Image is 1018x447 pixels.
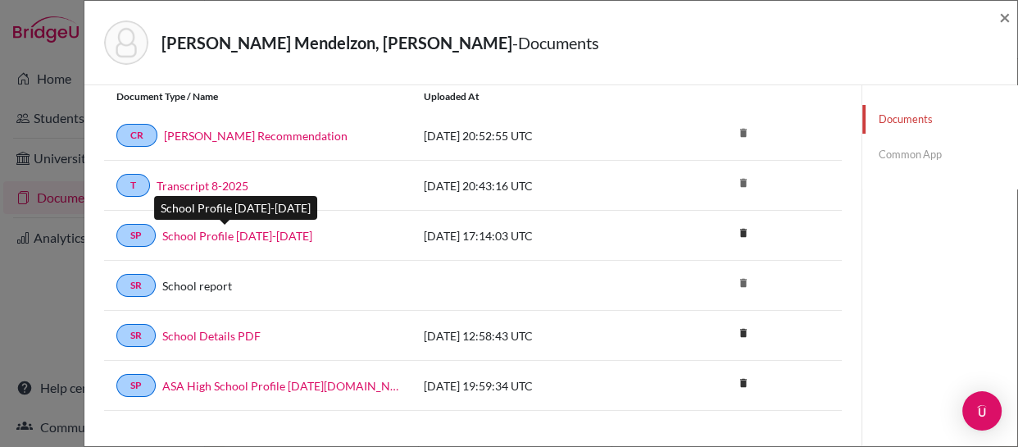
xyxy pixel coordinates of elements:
[731,221,756,245] i: delete
[862,140,1017,169] a: Common App
[162,277,232,294] a: School report
[731,321,756,345] i: delete
[731,171,756,195] i: delete
[731,271,756,295] i: delete
[161,33,512,52] strong: [PERSON_NAME] Mendelzon, [PERSON_NAME]
[411,227,657,244] div: [DATE] 17:14:03 UTC
[731,121,756,145] i: delete
[411,89,657,104] div: Uploaded at
[116,274,156,297] a: SR
[116,224,156,247] a: SP
[512,33,599,52] span: - Documents
[116,324,156,347] a: SR
[962,391,1002,431] div: Open Intercom Messenger
[116,174,150,197] a: T
[157,177,248,194] a: Transcript 8-2025
[116,374,156,397] a: SP
[862,105,1017,134] a: Documents
[411,127,657,144] div: [DATE] 20:52:55 UTC
[731,323,756,345] a: delete
[999,5,1011,29] span: ×
[162,327,261,344] a: School Details PDF
[411,177,657,194] div: [DATE] 20:43:16 UTC
[999,7,1011,27] button: Close
[116,124,157,147] a: CR
[731,373,756,395] a: delete
[731,371,756,395] i: delete
[162,377,399,395] a: ASA High School Profile [DATE][DOMAIN_NAME][DATE]_wide
[162,227,312,244] a: School Profile [DATE]-[DATE]
[104,89,411,104] div: Document Type / Name
[154,196,317,220] div: School Profile [DATE]-[DATE]
[731,223,756,245] a: delete
[411,377,657,395] div: [DATE] 19:59:34 UTC
[411,327,657,344] div: [DATE] 12:58:43 UTC
[164,127,348,144] a: [PERSON_NAME] Recommendation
